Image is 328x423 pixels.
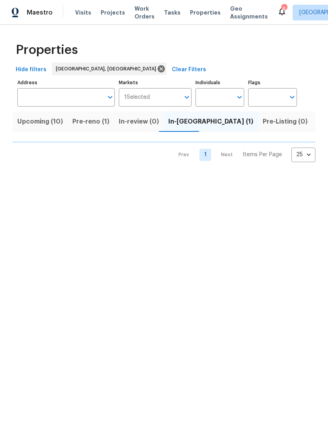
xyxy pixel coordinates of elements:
span: Visits [75,9,91,17]
button: Open [234,92,245,103]
label: Markets [119,80,192,85]
span: Projects [101,9,125,17]
label: Address [17,80,115,85]
span: Upcoming (10) [17,116,63,127]
span: Work Orders [135,5,155,20]
label: Individuals [195,80,244,85]
button: Open [105,92,116,103]
span: Maestro [27,9,53,17]
span: Properties [16,46,78,54]
span: Pre-reno (1) [72,116,109,127]
span: Tasks [164,10,181,15]
button: Open [181,92,192,103]
p: Items Per Page [243,151,282,159]
button: Hide filters [13,63,50,77]
span: In-review (0) [119,116,159,127]
div: [GEOGRAPHIC_DATA], [GEOGRAPHIC_DATA] [52,63,166,75]
button: Open [287,92,298,103]
span: Geo Assignments [230,5,268,20]
span: Hide filters [16,65,46,75]
label: Flags [248,80,297,85]
nav: Pagination Navigation [171,148,315,162]
span: Clear Filters [172,65,206,75]
button: Clear Filters [169,63,209,77]
span: In-[GEOGRAPHIC_DATA] (1) [168,116,253,127]
span: [GEOGRAPHIC_DATA], [GEOGRAPHIC_DATA] [56,65,159,73]
div: 25 [291,144,315,165]
div: 8 [281,5,287,13]
span: Pre-Listing (0) [263,116,308,127]
span: 1 Selected [124,94,150,101]
a: Goto page 1 [199,149,211,161]
span: Properties [190,9,221,17]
